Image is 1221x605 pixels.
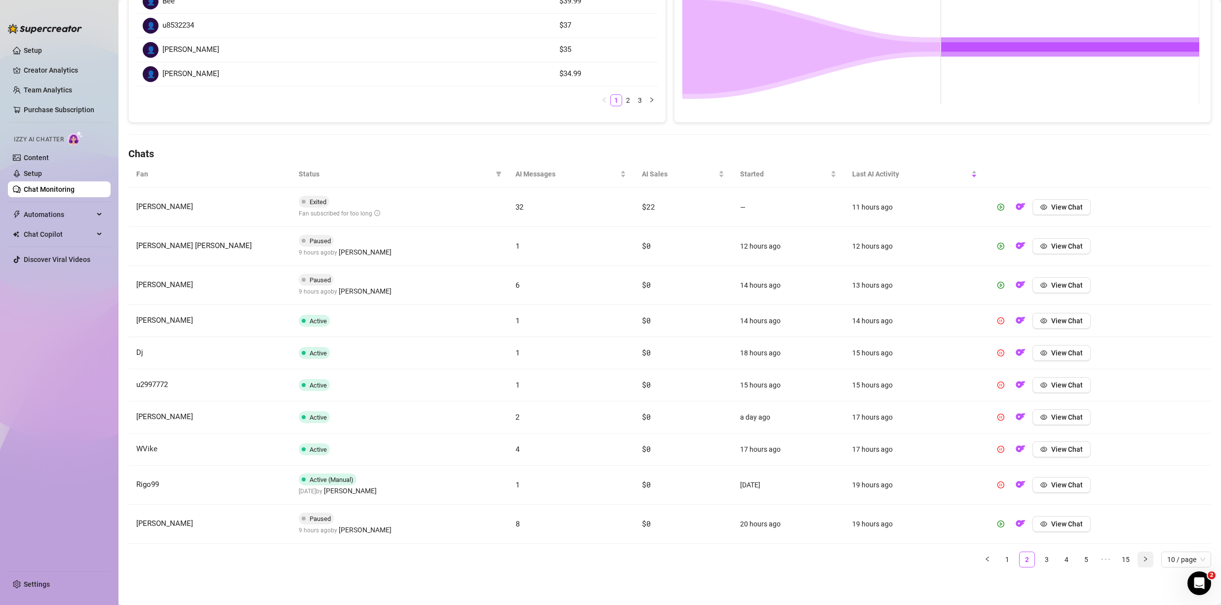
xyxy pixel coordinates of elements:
td: 12 hours ago [732,227,844,266]
img: OF [1016,412,1025,422]
span: 6 [515,280,520,290]
span: View Chat [1051,203,1083,211]
button: right [1138,552,1153,567]
li: Next Page [1138,552,1153,567]
td: — [732,188,844,227]
a: Content [24,154,49,162]
button: OF [1013,477,1028,493]
span: play-circle [997,204,1004,211]
button: OF [1013,409,1028,425]
a: Purchase Subscription [24,106,94,114]
a: 3 [1039,552,1054,567]
span: pause-circle [997,446,1004,453]
span: 1 [515,380,520,389]
span: Paused [310,515,331,522]
span: $0 [642,412,650,422]
span: Chat Copilot [24,226,94,242]
span: eye [1040,382,1047,389]
td: 14 hours ago [732,305,844,337]
button: left [980,552,995,567]
span: play-circle [997,243,1004,250]
span: Active [310,382,327,389]
span: View Chat [1051,413,1083,421]
button: View Chat [1032,238,1091,254]
li: 15 [1118,552,1134,567]
span: AI Messages [515,169,619,179]
span: eye [1040,481,1047,488]
a: OF [1013,522,1028,530]
span: WVike [136,444,158,453]
span: eye [1040,317,1047,324]
td: 13 hours ago [844,266,985,305]
span: Paused [310,237,331,245]
a: Setup [24,170,42,177]
a: Setup [24,46,42,54]
td: 17 hours ago [844,433,985,466]
span: [PERSON_NAME] [136,412,193,421]
a: Settings [24,580,50,588]
span: [PERSON_NAME] [136,519,193,528]
li: Next 5 Pages [1098,552,1114,567]
img: OF [1016,380,1025,389]
a: 4 [1059,552,1074,567]
button: OF [1013,441,1028,457]
span: info-circle [374,210,380,216]
a: Chat Monitoring [24,185,75,193]
span: $0 [642,380,650,389]
span: [PERSON_NAME] [339,247,392,258]
a: OF [1013,244,1028,252]
span: Status [299,169,492,179]
span: pause-circle [997,382,1004,389]
span: left [985,556,990,562]
li: 5 [1078,552,1094,567]
img: OF [1016,519,1025,528]
span: $0 [642,280,650,290]
span: u2997772 [136,380,168,389]
span: [PERSON_NAME] [324,485,377,496]
span: Active [310,446,327,453]
span: View Chat [1051,317,1083,325]
li: 2 [622,94,634,106]
span: Active (Manual) [310,476,354,483]
span: Active [310,317,327,325]
td: 17 hours ago [732,433,844,466]
button: OF [1013,377,1028,393]
a: OF [1013,319,1028,327]
span: pause-circle [997,317,1004,324]
a: Creator Analytics [24,62,103,78]
button: OF [1013,313,1028,329]
span: View Chat [1051,520,1083,528]
img: logo-BBDzfeDw.svg [8,24,82,34]
button: View Chat [1032,345,1091,361]
span: u8532234 [162,20,194,32]
li: 4 [1059,552,1074,567]
span: View Chat [1051,281,1083,289]
span: View Chat [1051,242,1083,250]
span: View Chat [1051,481,1083,489]
img: Chat Copilot [13,231,19,238]
button: View Chat [1032,516,1091,532]
th: Started [732,161,844,188]
span: 4 [515,444,520,454]
span: 8 [515,519,520,528]
span: $0 [642,347,650,357]
li: Previous Page [980,552,995,567]
a: 1 [611,95,622,106]
span: $22 [642,202,655,212]
span: Izzy AI Chatter [14,135,64,144]
span: ••• [1098,552,1114,567]
button: OF [1013,277,1028,293]
td: 18 hours ago [732,337,844,369]
span: 2 [515,412,520,422]
a: 2 [1020,552,1034,567]
a: OF [1013,415,1028,423]
span: 9 hours ago by [299,527,392,534]
img: OF [1016,241,1025,251]
span: [DATE] by [299,488,377,495]
span: 32 [515,202,524,212]
span: left [601,97,607,103]
span: play-circle [997,282,1004,289]
span: play-circle [997,520,1004,527]
td: [DATE] [732,466,844,505]
button: OF [1013,199,1028,215]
